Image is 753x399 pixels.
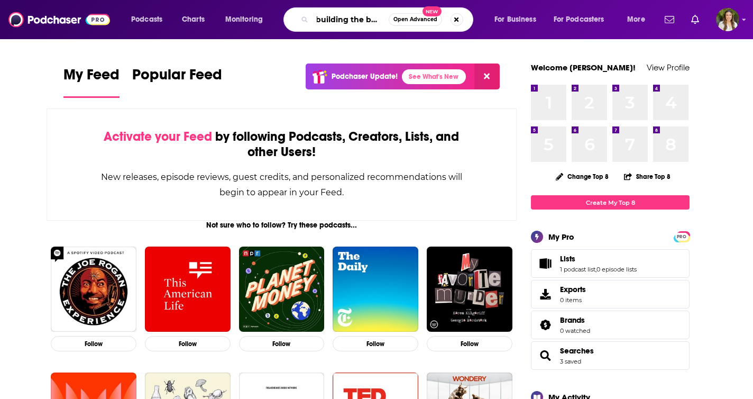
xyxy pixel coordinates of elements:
[535,287,556,302] span: Exports
[63,66,120,98] a: My Feed
[333,336,418,351] button: Follow
[145,247,231,332] img: This American Life
[104,129,212,144] span: Activate your Feed
[124,11,176,28] button: open menu
[549,170,615,183] button: Change Top 8
[660,11,678,29] a: Show notifications dropdown
[620,11,658,28] button: open menu
[535,318,556,332] a: Brands
[427,247,512,332] img: My Favorite Murder with Karen Kilgariff and Georgia Hardstark
[63,66,120,90] span: My Feed
[531,195,690,210] a: Create My Top 8
[313,11,389,28] input: Search podcasts, credits, & more...
[218,11,277,28] button: open menu
[595,266,596,273] span: ,
[333,247,418,332] img: The Daily
[531,311,690,339] span: Brands
[182,12,205,27] span: Charts
[239,247,325,332] img: Planet Money
[132,66,222,98] a: Popular Feed
[560,315,590,325] a: Brands
[535,256,556,271] a: Lists
[560,266,595,273] a: 1 podcast list
[8,10,110,30] img: Podchaser - Follow, Share and Rate Podcasts
[716,8,739,31] button: Show profile menu
[560,315,585,325] span: Brands
[623,166,671,187] button: Share Top 8
[423,6,442,16] span: New
[393,17,437,22] span: Open Advanced
[531,280,690,309] a: Exports
[225,12,263,27] span: Monitoring
[560,346,594,356] a: Searches
[560,254,575,264] span: Lists
[51,247,136,332] img: The Joe Rogan Experience
[596,266,637,273] a: 0 episode lists
[560,296,586,304] span: 0 items
[531,62,636,72] a: Welcome [PERSON_NAME]!
[716,8,739,31] img: User Profile
[132,66,222,90] span: Popular Feed
[716,8,739,31] span: Logged in as lizchapa
[145,336,231,351] button: Follow
[389,13,442,26] button: Open AdvancedNew
[175,11,211,28] a: Charts
[487,11,549,28] button: open menu
[547,11,620,28] button: open menu
[531,341,690,370] span: Searches
[47,221,517,230] div: Not sure who to follow? Try these podcasts...
[560,327,590,334] a: 0 watched
[560,358,581,365] a: 3 saved
[239,336,325,351] button: Follow
[402,69,466,84] a: See What's New
[627,12,645,27] span: More
[560,285,586,294] span: Exports
[675,233,688,241] span: PRO
[675,232,688,240] a: PRO
[100,169,463,200] div: New releases, episode reviews, guest credits, and personalized recommendations will begin to appe...
[687,11,703,29] a: Show notifications dropdown
[548,232,574,242] div: My Pro
[131,12,162,27] span: Podcasts
[293,7,483,32] div: Search podcasts, credits, & more...
[332,72,398,81] p: Podchaser Update!
[535,348,556,363] a: Searches
[560,254,637,264] a: Lists
[51,336,136,351] button: Follow
[647,62,690,72] a: View Profile
[427,336,512,351] button: Follow
[531,249,690,278] span: Lists
[554,12,604,27] span: For Podcasters
[100,129,463,160] div: by following Podcasts, Creators, Lists, and other Users!
[494,12,536,27] span: For Business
